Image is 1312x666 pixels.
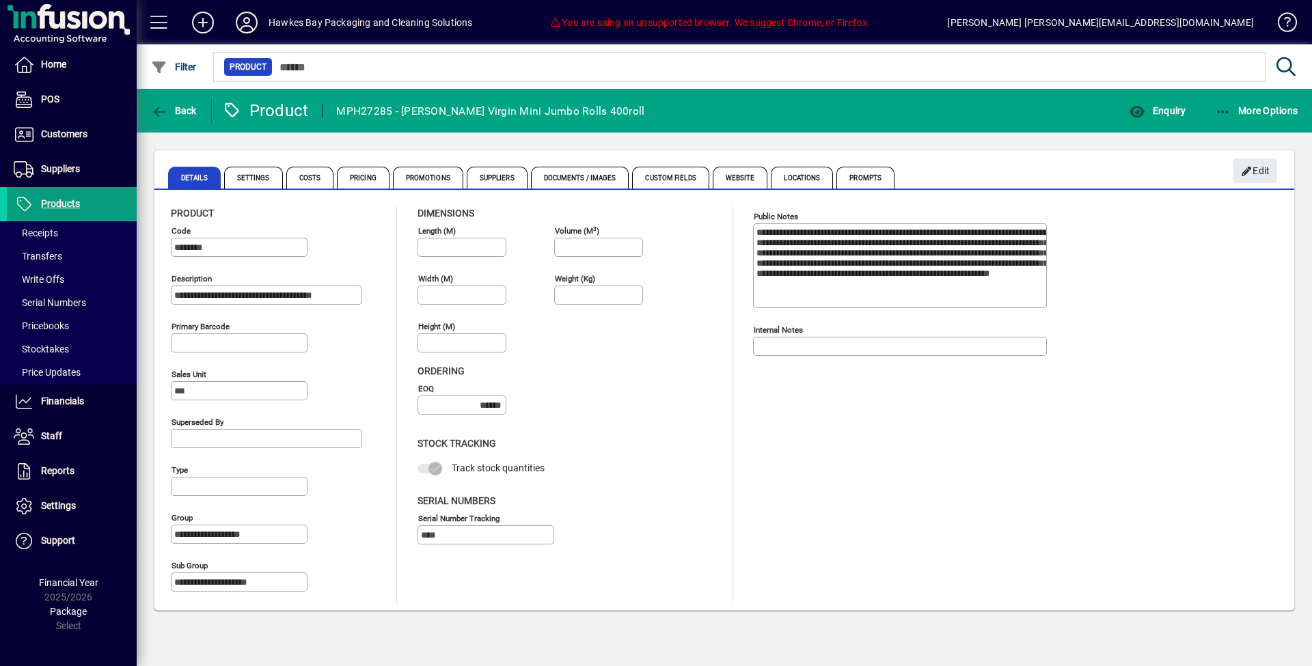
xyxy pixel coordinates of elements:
[14,367,81,378] span: Price Updates
[172,417,223,427] mat-label: Superseded by
[418,513,500,523] mat-label: Serial Number tracking
[467,167,528,189] span: Suppliers
[171,208,214,219] span: Product
[7,489,137,523] a: Settings
[7,454,137,488] a: Reports
[555,274,595,283] mat-label: Weight (Kg)
[418,438,496,449] span: Stock Tracking
[7,524,137,558] a: Support
[1241,160,1270,182] span: Edit
[41,500,76,511] span: Settings
[7,48,137,82] a: Home
[41,94,59,105] span: POS
[393,167,463,189] span: Promotions
[418,208,474,219] span: Dimensions
[148,98,200,123] button: Back
[14,344,69,355] span: Stocktakes
[418,274,453,283] mat-label: Width (m)
[14,297,86,308] span: Serial Numbers
[225,10,269,35] button: Profile
[1125,98,1189,123] button: Enquiry
[286,167,334,189] span: Costs
[41,430,62,441] span: Staff
[550,17,870,28] span: You are using an unsupported browser. We suggest Chrome, or Firefox.
[172,370,206,379] mat-label: Sales unit
[39,577,98,588] span: Financial Year
[151,61,197,72] span: Filter
[172,322,230,331] mat-label: Primary barcode
[41,59,66,70] span: Home
[7,83,137,117] a: POS
[531,167,629,189] span: Documents / Images
[14,274,64,285] span: Write Offs
[713,167,768,189] span: Website
[41,198,80,209] span: Products
[7,221,137,245] a: Receipts
[7,337,137,361] a: Stocktakes
[452,462,545,473] span: Track stock quantities
[172,274,212,283] mat-label: Description
[1212,98,1302,123] button: More Options
[41,535,75,546] span: Support
[41,465,74,476] span: Reports
[41,396,84,406] span: Financials
[418,322,455,331] mat-label: Height (m)
[7,268,137,291] a: Write Offs
[41,163,80,174] span: Suppliers
[836,167,894,189] span: Prompts
[151,105,197,116] span: Back
[137,98,212,123] app-page-header-button: Back
[593,225,597,232] sup: 3
[336,100,644,122] div: MPH27285 - [PERSON_NAME] Virgin Mini Jumbo Rolls 400roll
[41,128,87,139] span: Customers
[269,12,473,33] div: Hawkes Bay Packaging and Cleaning Solutions
[172,465,188,475] mat-label: Type
[7,419,137,454] a: Staff
[7,385,137,419] a: Financials
[7,245,137,268] a: Transfers
[947,12,1254,33] div: [PERSON_NAME] [PERSON_NAME][EMAIL_ADDRESS][DOMAIN_NAME]
[754,212,798,221] mat-label: Public Notes
[1233,158,1277,183] button: Edit
[181,10,225,35] button: Add
[172,561,208,570] mat-label: Sub group
[7,152,137,186] a: Suppliers
[7,314,137,337] a: Pricebooks
[172,513,193,523] mat-label: Group
[418,365,465,376] span: Ordering
[418,384,434,393] mat-label: EOQ
[1215,105,1298,116] span: More Options
[7,291,137,314] a: Serial Numbers
[7,117,137,152] a: Customers
[224,167,283,189] span: Settings
[148,55,200,79] button: Filter
[771,167,833,189] span: Locations
[1268,3,1295,47] a: Knowledge Base
[50,606,87,617] span: Package
[14,320,69,331] span: Pricebooks
[418,226,456,236] mat-label: Length (m)
[14,227,58,238] span: Receipts
[14,251,62,262] span: Transfers
[337,167,389,189] span: Pricing
[222,100,309,122] div: Product
[230,60,266,74] span: Product
[754,325,803,335] mat-label: Internal Notes
[172,226,191,236] mat-label: Code
[632,167,709,189] span: Custom Fields
[1129,105,1186,116] span: Enquiry
[418,495,495,506] span: Serial Numbers
[7,361,137,384] a: Price Updates
[168,167,221,189] span: Details
[555,226,599,236] mat-label: Volume (m )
